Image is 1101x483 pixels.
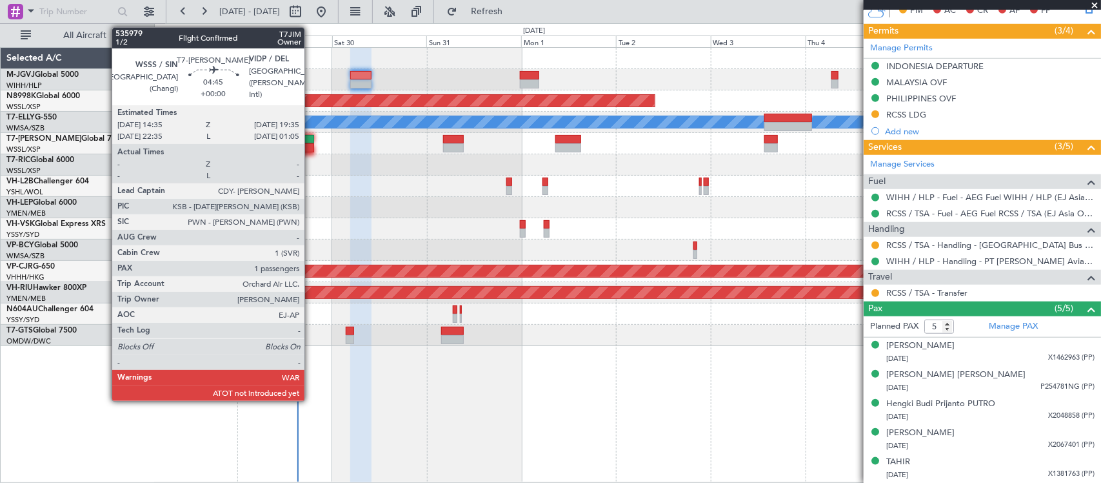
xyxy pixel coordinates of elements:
[868,302,882,316] span: Pax
[6,114,35,121] span: T7-ELLY
[6,71,35,79] span: M-JGVJ
[886,61,984,72] div: INDONESIA DEPARTURE
[886,256,1095,267] a: WIHH / HLP - Handling - PT [PERSON_NAME] Aviasi WIHH / HLP
[34,31,136,40] span: All Aircraft
[441,1,518,22] button: Refresh
[886,354,908,364] span: [DATE]
[6,220,106,228] a: VH-VSKGlobal Express XRS
[1040,382,1095,393] span: P254781NG (PP)
[219,6,280,17] span: [DATE] - [DATE]
[6,178,89,185] a: VH-L2BChallenger 604
[6,241,34,249] span: VP-BCY
[910,5,923,17] span: PM
[6,145,41,154] a: WSSL/XSP
[868,140,902,155] span: Services
[1055,302,1073,315] span: (5/5)
[237,36,332,47] div: Fri 29
[886,383,908,393] span: [DATE]
[1048,353,1095,364] span: X1462963 (PP)
[6,336,51,346] a: OMDW/DWC
[1055,139,1073,153] span: (3/5)
[6,327,33,334] span: T7-GTS
[223,176,426,196] div: Planned Maint [GEOGRAPHIC_DATA] ([GEOGRAPHIC_DATA])
[6,135,125,143] a: T7-[PERSON_NAME]Global 7500
[1048,440,1095,451] span: X2067401 (PP)
[886,208,1095,219] a: RCSS / TSA - Fuel - AEG Fuel RCSS / TSA (EJ Asia Only)
[39,2,114,21] input: Trip Number
[989,320,1038,333] a: Manage PAX
[521,36,616,47] div: Mon 1
[6,327,77,334] a: T7-GTSGlobal 7500
[886,470,908,480] span: [DATE]
[616,36,711,47] div: Tue 2
[886,192,1095,203] a: WIHH / HLP - Fuel - AEG Fuel WIHH / HLP (EJ Asia Only)
[1055,24,1073,37] span: (3/4)
[870,320,918,333] label: Planned PAX
[886,287,967,298] a: RCSS / TSA - Transfer
[1048,469,1095,480] span: X1381763 (PP)
[977,5,988,17] span: CR
[870,42,933,55] a: Manage Permits
[6,241,78,249] a: VP-BCYGlobal 5000
[806,36,900,47] div: Thu 4
[886,369,1026,382] div: [PERSON_NAME] [PERSON_NAME]
[6,272,45,282] a: VHHH/HKG
[426,36,521,47] div: Sun 31
[886,109,926,120] div: RCSS LDG
[6,92,80,100] a: N8998KGlobal 6000
[885,126,1095,137] div: Add new
[886,240,1095,251] a: RCSS / TSA - Handling - [GEOGRAPHIC_DATA] Bus Avn RCSS / TSA
[6,284,33,292] span: VH-RIU
[886,412,908,422] span: [DATE]
[6,209,46,218] a: YMEN/MEB
[6,294,46,303] a: YMEN/MEB
[6,123,45,133] a: WMSA/SZB
[6,81,42,90] a: WIHH/HLP
[1009,5,1020,17] span: AF
[6,156,74,164] a: T7-RICGlobal 6000
[886,93,956,104] div: PHILIPPINES OVF
[6,166,41,176] a: WSSL/XSP
[868,222,905,237] span: Handling
[6,71,79,79] a: M-JGVJGlobal 5000
[6,156,30,164] span: T7-RIC
[868,174,886,189] span: Fuel
[6,135,81,143] span: T7-[PERSON_NAME]
[332,36,427,47] div: Sat 30
[944,5,956,17] span: AC
[6,199,33,207] span: VH-LEP
[6,199,77,207] a: VH-LEPGlobal 6000
[886,441,908,451] span: [DATE]
[460,7,514,16] span: Refresh
[886,77,947,88] div: MALAYSIA OVF
[886,456,910,469] div: TAHIR
[157,26,179,37] div: [DATE]
[143,36,237,47] div: Thu 28
[14,25,140,46] button: All Aircraft
[6,187,43,197] a: YSHL/WOL
[6,305,38,313] span: N604AU
[6,102,41,112] a: WSSL/XSP
[870,158,935,171] a: Manage Services
[6,220,35,228] span: VH-VSK
[6,92,36,100] span: N8998K
[6,263,33,271] span: VP-CJR
[868,24,898,39] span: Permits
[1041,5,1051,17] span: FP
[868,270,892,285] span: Travel
[886,398,995,411] div: Hengki Budi Prijanto PUTRO
[886,427,955,440] div: [PERSON_NAME]
[6,305,94,313] a: N604AUChallenger 604
[6,251,45,261] a: WMSA/SZB
[6,315,39,325] a: YSSY/SYD
[711,36,806,47] div: Wed 3
[523,26,545,37] div: [DATE]
[1048,411,1095,422] span: X2048858 (PP)
[6,230,39,240] a: YSSY/SYD
[6,284,86,292] a: VH-RIUHawker 800XP
[6,263,55,271] a: VP-CJRG-650
[6,178,34,185] span: VH-L2B
[6,114,57,121] a: T7-ELLYG-550
[886,340,955,353] div: [PERSON_NAME]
